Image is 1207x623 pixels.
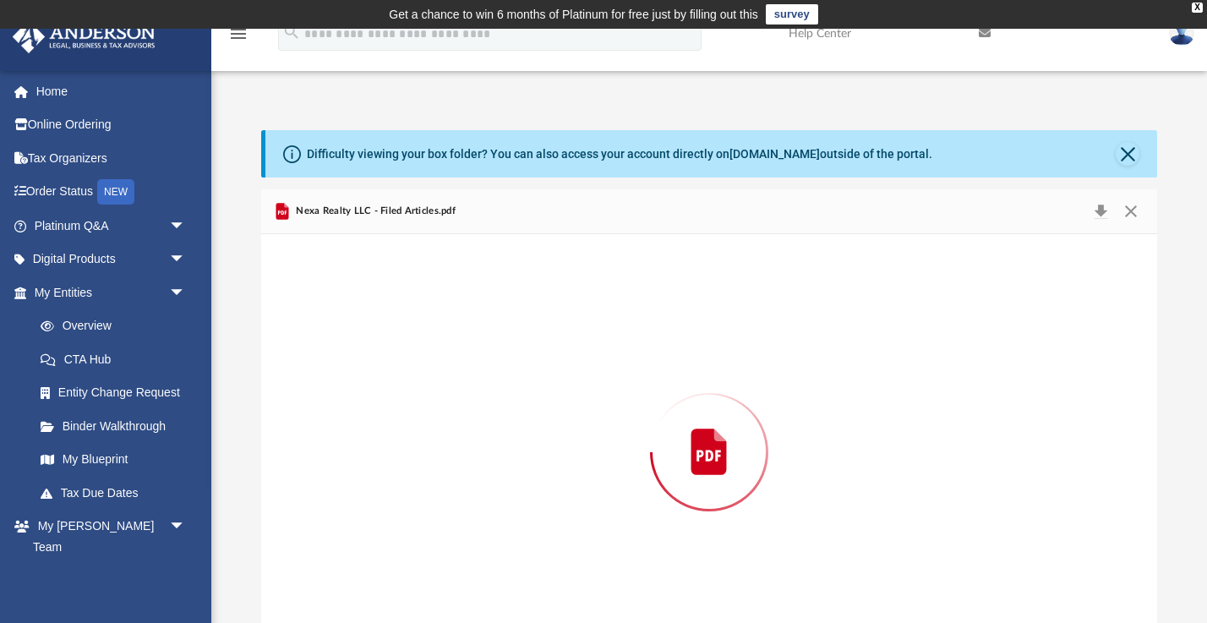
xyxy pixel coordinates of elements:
a: Online Ordering [12,108,211,142]
img: User Pic [1169,21,1194,46]
a: Tax Organizers [12,141,211,175]
a: menu [228,32,248,44]
span: arrow_drop_down [169,510,203,544]
a: Tax Due Dates [24,476,211,510]
a: Overview [24,309,211,343]
div: Get a chance to win 6 months of Platinum for free just by filling out this [389,4,758,25]
div: close [1192,3,1203,13]
a: Order StatusNEW [12,175,211,210]
a: Home [12,74,211,108]
span: Nexa Realty LLC - Filed Articles.pdf [292,204,456,219]
a: My [PERSON_NAME] Teamarrow_drop_down [12,510,203,564]
button: Close [1116,142,1139,166]
a: Entity Change Request [24,376,211,410]
a: CTA Hub [24,342,211,376]
span: arrow_drop_down [169,243,203,277]
a: My Entitiesarrow_drop_down [12,276,211,309]
div: NEW [97,179,134,205]
a: [DOMAIN_NAME] [729,147,820,161]
button: Close [1116,199,1146,223]
button: Download [1085,199,1116,223]
i: menu [228,24,248,44]
div: Difficulty viewing your box folder? You can also access your account directly on outside of the p... [307,145,932,163]
span: arrow_drop_down [169,276,203,310]
a: My Blueprint [24,443,203,477]
i: search [282,23,301,41]
img: Anderson Advisors Platinum Portal [8,20,161,53]
a: survey [766,4,818,25]
a: Platinum Q&Aarrow_drop_down [12,209,211,243]
a: Binder Walkthrough [24,409,211,443]
span: arrow_drop_down [169,209,203,243]
a: Digital Productsarrow_drop_down [12,243,211,276]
